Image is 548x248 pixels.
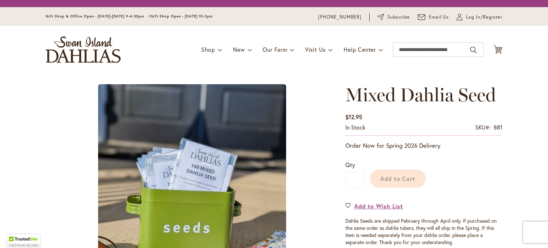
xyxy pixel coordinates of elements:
[345,83,496,106] span: Mixed Dahlia Seed
[470,44,477,56] button: Search
[466,14,502,21] span: Log In/Register
[344,46,376,53] span: Help Center
[5,223,25,243] iframe: Launch Accessibility Center
[318,14,361,21] a: [PHONE_NUMBER]
[345,141,502,150] p: Order Now for Spring 2026 Delivery
[494,123,502,132] div: 881
[151,14,213,19] span: Gift Shop Open - [DATE] 10-3pm
[345,123,365,131] span: In stock
[354,202,403,210] span: Add to Wish List
[345,123,365,132] div: Availability
[387,14,410,21] span: Subscribe
[475,123,491,131] strong: SKU
[457,14,502,21] a: Log In/Register
[201,46,215,53] span: Shop
[305,46,326,53] span: Visit Us
[46,36,121,63] a: store logo
[345,202,403,210] a: Add to Wish List
[46,14,151,19] span: Gift Shop & Office Open - [DATE]-[DATE] 9-4:30pm /
[377,14,410,21] a: Subscribe
[263,46,287,53] span: Our Farm
[429,14,449,21] span: Email Us
[345,113,362,121] span: $12.95
[233,46,245,53] span: New
[345,217,502,246] p: Dahlia Seeds are shipped February through April only. If purchased on the same order as dahlia tu...
[345,161,355,168] span: Qty
[418,14,449,21] a: Email Us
